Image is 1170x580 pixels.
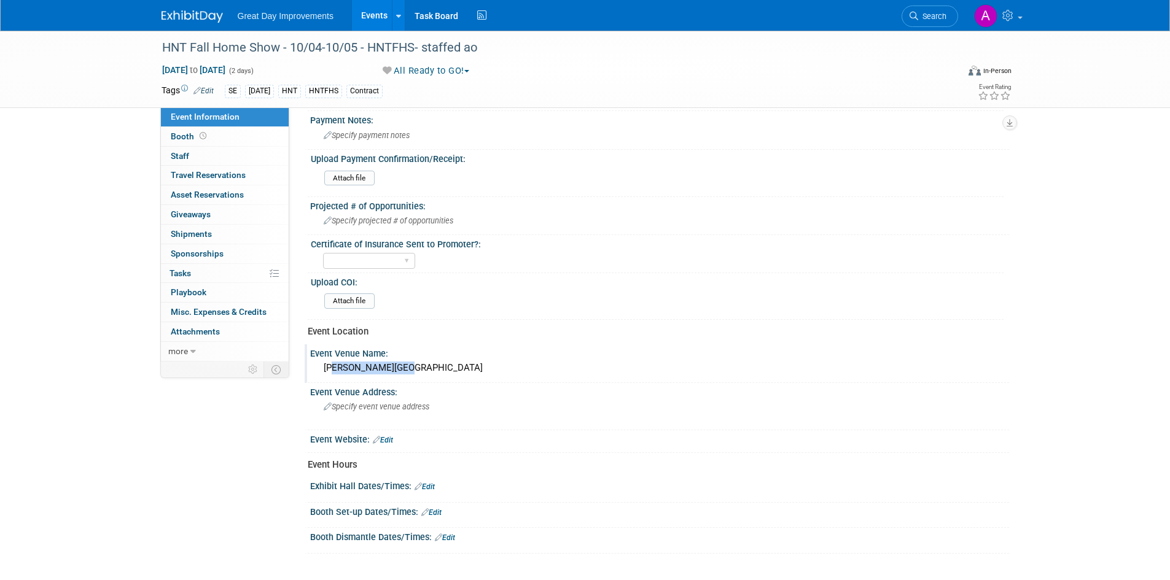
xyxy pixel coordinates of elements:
[311,235,1004,250] div: Certificate of Insurance Sent to Promoter?:
[158,37,940,59] div: HNT Fall Home Show - 10/04-10/05 - HNTFHS- staffed ao
[171,131,209,141] span: Booth
[161,322,289,341] a: Attachments
[171,112,240,122] span: Event Information
[171,307,267,317] span: Misc. Expenses & Credits
[311,273,1004,288] div: Upload COI:
[168,346,188,356] span: more
[308,458,1000,471] div: Event Hours
[319,358,1000,377] div: [PERSON_NAME][GEOGRAPHIC_DATA]
[161,185,289,204] a: Asset Reservations
[228,67,254,75] span: (2 days)
[171,249,224,258] span: Sponsorships
[310,430,1009,446] div: Event Website:
[161,107,289,126] a: Event Information
[171,229,212,239] span: Shipments
[373,436,393,444] a: Edit
[310,344,1009,360] div: Event Venue Name:
[310,503,1009,519] div: Booth Set-up Dates/Times:
[197,131,209,141] span: Booth not reserved yet
[263,362,289,377] td: Toggle Event Tabs
[324,131,410,140] span: Specify payment notes
[188,65,200,75] span: to
[918,12,946,21] span: Search
[378,64,474,77] button: All Ready to GO!
[171,190,244,199] span: Asset Reservations
[978,84,1011,90] div: Event Rating
[162,10,223,23] img: ExhibitDay
[902,6,958,27] a: Search
[969,66,981,75] img: Format-Inperson.png
[161,244,289,263] a: Sponsorships
[243,362,264,377] td: Personalize Event Tab Strip
[161,127,289,146] a: Booth
[162,84,214,98] td: Tags
[170,268,191,278] span: Tasks
[310,383,1009,398] div: Event Venue Address:
[171,209,211,219] span: Giveaways
[162,64,226,75] span: [DATE] [DATE]
[308,325,1000,338] div: Event Location
[886,64,1012,82] div: Event Format
[161,303,289,322] a: Misc. Expenses & Credits
[161,147,289,166] a: Staff
[161,264,289,283] a: Tasks
[415,482,435,491] a: Edit
[278,85,301,98] div: HNT
[310,477,1009,493] div: Exhibit Hall Dates/Times:
[238,11,333,21] span: Great Day Improvements
[171,287,206,297] span: Playbook
[171,151,189,161] span: Staff
[324,402,429,411] span: Specify event venue address
[305,85,342,98] div: HNTFHS
[161,205,289,224] a: Giveaways
[324,216,453,225] span: Specify projected # of opportunities
[193,87,214,95] a: Edit
[161,283,289,302] a: Playbook
[310,528,1009,544] div: Booth Dismantle Dates/Times:
[983,66,1012,75] div: In-Person
[421,508,442,517] a: Edit
[310,197,1009,212] div: Projected # of Opportunities:
[435,533,455,542] a: Edit
[225,85,241,98] div: SE
[346,85,383,98] div: Contract
[161,166,289,185] a: Travel Reservations
[245,85,274,98] div: [DATE]
[171,327,220,336] span: Attachments
[310,111,1009,126] div: Payment Notes:
[161,225,289,244] a: Shipments
[311,150,1004,165] div: Upload Payment Confirmation/Receipt:
[974,4,997,28] img: Akeela Miller
[171,170,246,180] span: Travel Reservations
[161,342,289,361] a: more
